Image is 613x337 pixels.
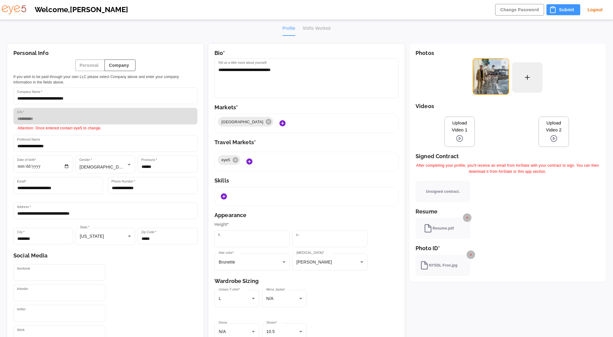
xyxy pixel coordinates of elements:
[426,189,460,194] span: Unsigned contract.
[416,245,600,252] h6: Photo ID*
[13,60,197,71] div: outlined button group
[416,50,600,56] h6: Photos
[416,153,600,160] h6: Signed Contract
[13,74,197,85] span: If you wish to be paid through your own LLC please select Company above and enter your company in...
[35,5,487,14] h5: Welcome, [PERSON_NAME]
[219,250,234,255] label: Hair color*
[266,320,277,325] label: Shoes*
[18,126,101,130] span: Attention: Once entered contact eye5 to change.
[17,266,30,271] label: facebook
[296,250,324,255] label: [MEDICAL_DATA]*
[214,104,399,111] h6: Markets*
[501,58,509,67] button: Options
[218,190,230,203] button: Add Skills
[292,253,368,271] div: [PERSON_NAME]
[141,158,157,162] label: Pronouns
[13,252,197,259] h6: Social Media
[111,179,135,184] label: Phone Number
[17,287,28,291] label: linkedin
[495,4,544,16] button: Change Password
[80,225,89,230] label: State
[13,50,197,56] h6: Personal Info
[218,117,273,127] div: [GEOGRAPHIC_DATA]
[214,290,259,307] div: L
[214,177,399,184] h6: Skills
[262,290,307,307] div: N/A
[75,60,105,71] button: Personal
[296,233,299,237] label: in.
[546,4,580,15] button: Submit
[243,155,255,168] button: Add Markets
[76,156,135,173] div: [DEMOGRAPHIC_DATA]
[218,157,234,163] span: eye5
[214,212,399,219] h6: Appearance
[214,139,399,146] h6: Travel Markets*
[17,205,31,209] label: Address
[214,221,399,228] p: Height*
[583,4,608,15] button: Logout
[473,58,509,95] img: Screenshot 2025-07-11 at 1.02.54 PM.png
[416,208,600,215] h6: Resume
[219,287,240,292] label: Unisex T-shirt*
[283,21,295,36] button: Profile
[76,228,135,245] div: [US_STATE]
[17,179,26,184] label: Email*
[17,90,42,94] label: Company Name
[214,253,290,271] div: Brunette
[218,60,266,65] label: Tell us a little more about yourself
[17,230,25,234] label: City
[218,155,240,165] div: eye5
[141,230,156,234] label: Zip Code
[542,120,566,133] span: Upload Video 2
[266,287,285,292] label: Mens Jacket
[17,158,36,162] label: Date of birth*
[420,261,457,270] span: NYSDL Fron.jpg
[448,120,471,133] span: Upload Video 1
[416,163,600,175] span: After completing your profile, you'll receive an email from AirSlate with your contract to sign. ...
[276,117,289,129] button: Add Markets
[104,60,135,71] button: Company
[17,110,24,114] label: EIN
[17,307,26,311] label: twitter
[214,278,399,284] h6: Wardrobe Sizing
[218,233,221,237] label: ft.
[17,328,25,332] label: tiktok
[2,5,26,14] img: eye5
[219,320,227,325] label: Dress
[79,158,92,162] label: Gender
[416,103,600,110] h6: Videos
[17,137,40,142] label: Preferred Name
[218,119,267,125] span: [GEOGRAPHIC_DATA]
[423,224,454,233] div: Resume.pdf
